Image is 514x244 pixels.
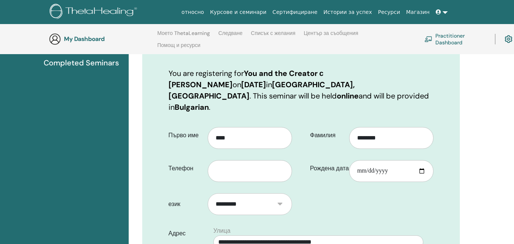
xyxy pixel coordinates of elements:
b: [DATE] [241,80,266,89]
h3: My Dashboard [64,35,139,42]
a: относно [178,5,207,19]
a: Ресурси [375,5,403,19]
label: Фамилия [304,128,349,142]
a: Курсове и семинари [207,5,269,19]
a: Истории за успех [321,5,375,19]
a: Помощ и ресурси [157,42,201,54]
a: Моето ThetaLearning [157,30,210,42]
label: Телефон [163,161,208,176]
label: Рождена дата [304,161,349,176]
b: You and the Creator с [PERSON_NAME] [169,68,324,89]
a: Practitioner Dashboard [424,31,486,47]
label: Адрес [163,226,209,241]
img: chalkboard-teacher.svg [424,36,432,42]
label: Първо име [163,128,208,142]
label: Улица [213,226,230,235]
a: Център за съобщения [304,30,358,42]
img: logo.png [50,4,140,21]
b: [GEOGRAPHIC_DATA], [GEOGRAPHIC_DATA] [169,80,355,101]
img: generic-user-icon.jpg [49,33,61,45]
a: Списък с желания [251,30,295,42]
a: Магазин [403,5,432,19]
p: You are registering for on in . This seminar will be held and will be provided in . [169,68,434,113]
b: online [337,91,359,101]
b: Bulgarian [175,102,209,112]
span: Completed Seminars [44,57,119,68]
a: Сертифициране [269,5,320,19]
img: cog.svg [505,33,512,45]
label: език [163,197,208,211]
a: Следване [218,30,243,42]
